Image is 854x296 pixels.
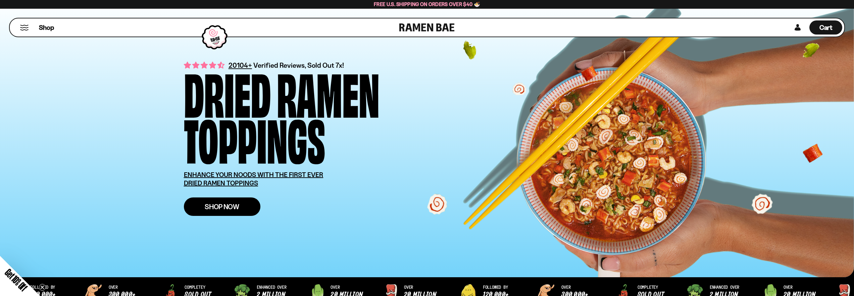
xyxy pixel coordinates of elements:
[184,69,271,115] div: Dried
[184,115,325,161] div: Toppings
[819,23,833,32] span: Cart
[184,171,323,187] u: ENHANCE YOUR NOODS WITH THE FIRST EVER DRIED RAMEN TOPPINGS
[39,284,46,291] button: Close teaser
[39,20,54,35] a: Shop
[205,203,239,210] span: Shop Now
[184,197,260,216] a: Shop Now
[809,18,842,37] a: Cart
[3,267,29,293] span: Get 10% Off
[20,25,29,31] button: Mobile Menu Trigger
[39,23,54,32] span: Shop
[374,1,480,7] span: Free U.S. Shipping on Orders over $40 🍜
[277,69,380,115] div: Ramen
